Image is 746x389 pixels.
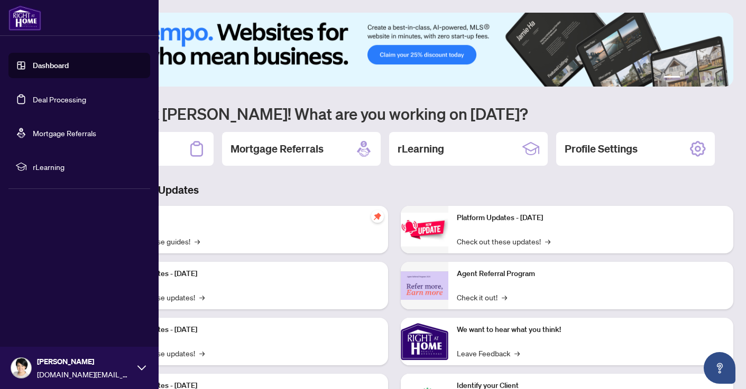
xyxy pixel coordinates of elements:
span: → [545,235,550,247]
button: Open asap [704,352,735,384]
a: Deal Processing [33,94,86,104]
span: → [195,235,200,247]
span: → [199,347,205,359]
span: → [199,291,205,303]
a: Check it out!→ [457,291,507,303]
a: Mortgage Referrals [33,128,96,138]
button: 6 [719,76,723,80]
h2: rLearning [398,141,444,156]
button: 5 [710,76,714,80]
a: Leave Feedback→ [457,347,520,359]
span: rLearning [33,161,143,173]
button: 2 [685,76,689,80]
button: 1 [664,76,680,80]
p: Platform Updates - [DATE] [111,324,380,336]
a: Dashboard [33,61,69,70]
img: logo [8,5,41,31]
h2: Mortgage Referrals [231,141,324,156]
img: Slide 0 [55,13,733,87]
img: Platform Updates - June 23, 2025 [401,213,448,246]
p: Agent Referral Program [457,268,725,280]
h2: Profile Settings [565,141,638,156]
p: We want to hear what you think! [457,324,725,336]
p: Platform Updates - [DATE] [457,212,725,224]
span: pushpin [371,210,384,223]
img: Agent Referral Program [401,271,448,300]
img: Profile Icon [11,358,31,378]
p: Platform Updates - [DATE] [111,268,380,280]
button: 4 [702,76,706,80]
span: [DOMAIN_NAME][EMAIL_ADDRESS][DOMAIN_NAME] [37,368,132,380]
h1: Welcome back [PERSON_NAME]! What are you working on [DATE]? [55,103,733,124]
span: [PERSON_NAME] [37,356,132,367]
img: We want to hear what you think! [401,318,448,365]
span: → [502,291,507,303]
h3: Brokerage & Industry Updates [55,183,733,197]
p: Self-Help [111,212,380,224]
button: 3 [693,76,697,80]
a: Check out these updates!→ [457,235,550,247]
span: → [514,347,520,359]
